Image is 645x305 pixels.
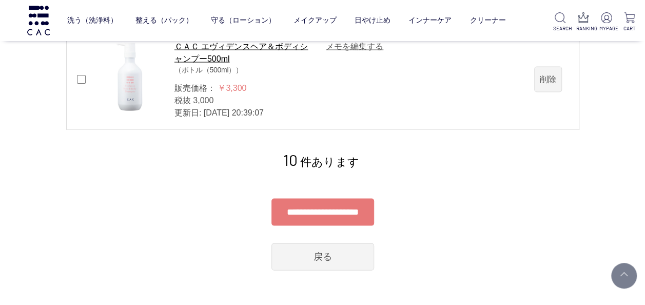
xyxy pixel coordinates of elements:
[576,12,591,32] a: RANKING
[553,12,568,32] a: SEARCH
[94,41,174,113] a: ＣＡＣ エヴィデンスヘア＆ボディシャンプー500ml
[622,25,637,32] p: CART
[283,150,298,169] span: 10
[94,41,167,113] img: ＣＡＣ エヴィデンスヘア＆ボディシャンプー500ml
[622,12,637,32] a: CART
[470,8,505,33] a: クリーナー
[283,156,359,168] span: 件あります
[26,6,51,35] img: logo
[174,65,316,75] div: （ボトル（500ml））
[211,8,276,33] a: 守る（ローション）
[534,67,562,92] a: 削除
[271,243,374,271] a: 戻る
[135,8,193,33] a: 整える（パック）
[174,82,216,94] div: 販売価格：
[576,25,591,32] p: RANKING
[174,107,201,119] dt: 更新日:
[294,8,337,33] a: メイクアップ
[599,12,614,32] a: MYPAGE
[553,25,568,32] p: SEARCH
[67,8,118,33] a: 洗う（洗浄料）
[204,107,264,119] dd: [DATE] 20:39:07
[408,8,452,33] a: インナーケア
[218,82,246,94] div: ￥3,300
[355,8,390,33] a: 日やけ止め
[174,94,316,107] div: 税抜 3,000
[599,25,614,32] p: MYPAGE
